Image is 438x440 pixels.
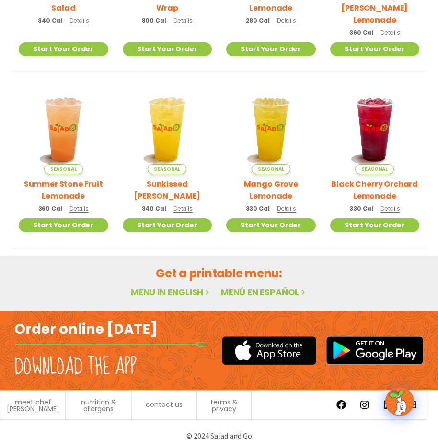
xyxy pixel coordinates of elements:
h2: Download the app [14,354,137,381]
img: Product photo for Mango Grove Lemonade [226,84,316,174]
span: 360 Cal [349,28,373,37]
a: Start Your Order [226,218,316,232]
span: 800 Cal [142,16,166,25]
a: meet chef [PERSON_NAME] [5,399,60,412]
a: Start Your Order [19,42,108,56]
a: nutrition & allergens [71,399,126,412]
a: Start Your Order [123,42,212,56]
span: Seasonal [355,164,394,174]
span: Details [69,204,89,213]
a: Menu in English [131,286,211,298]
img: Product photo for Black Cherry Orchard Lemonade [330,84,420,174]
span: Details [277,16,296,24]
a: contact us [146,401,183,408]
img: google_play [326,336,424,365]
span: Seasonal [148,164,186,174]
h2: Get a printable menu: [12,265,426,282]
span: 330 Cal [246,204,270,213]
span: Details [69,16,89,24]
img: wpChatIcon [386,388,413,415]
a: Start Your Order [330,218,420,232]
a: Start Your Order [226,42,316,56]
a: Start Your Order [19,218,108,232]
h2: Order online [DATE] [14,321,158,339]
span: 280 Cal [246,16,270,25]
span: 360 Cal [38,204,62,213]
span: Seasonal [252,164,290,174]
h2: Black Cherry Orchard Lemonade [330,178,420,202]
h2: Mango Grove Lemonade [226,178,316,202]
a: Start Your Order [330,42,420,56]
img: fork [14,342,206,347]
img: Product photo for Summer Stone Fruit Lemonade [19,84,108,174]
span: 330 Cal [349,204,373,213]
span: Details [380,204,400,213]
span: 340 Cal [142,204,166,213]
img: appstore [222,335,316,366]
img: Product photo for Sunkissed Yuzu Lemonade [123,84,212,174]
span: 340 Cal [38,16,62,25]
a: Menú en español [221,286,307,298]
span: Details [173,16,193,24]
span: Seasonal [44,164,83,174]
a: Start Your Order [123,218,212,232]
h2: Summer Stone Fruit Lemonade [19,178,108,202]
span: Details [173,204,193,213]
a: terms & privacy [202,399,246,412]
span: Details [380,28,400,36]
h2: Sunkissed [PERSON_NAME] [123,178,212,202]
span: Details [277,204,296,213]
